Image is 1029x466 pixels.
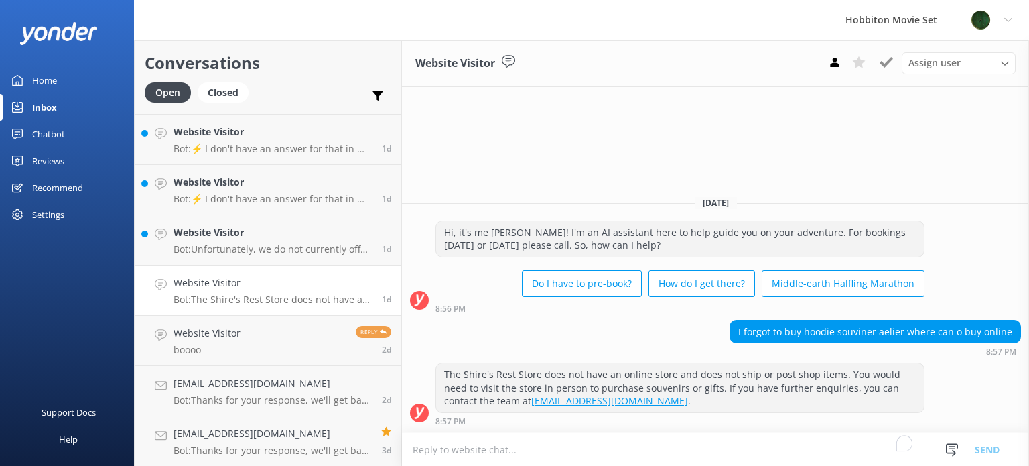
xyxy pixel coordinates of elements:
[135,266,401,316] a: Website VisitorBot:The Shire's Rest Store does not have an online store and does not ship or post...
[174,175,372,190] h4: Website Visitor
[174,193,372,205] p: Bot: ⚡ I don't have an answer for that in my knowledge base. Please try and rephrase your questio...
[32,174,83,201] div: Recommend
[382,445,391,456] span: 12:15pm 07-Aug-2025 (UTC +12:00) Pacific/Auckland
[174,143,372,155] p: Bot: ⚡ I don't have an answer for that in my knowledge base. Please try and rephrase your questio...
[402,433,1029,466] textarea: To enrich screen reader interactions, please activate Accessibility in Grammarly extension settings
[198,84,255,99] a: Closed
[59,426,78,453] div: Help
[135,165,401,215] a: Website VisitorBot:⚡ I don't have an answer for that in my knowledge base. Please try and rephras...
[32,148,64,174] div: Reviews
[971,10,991,30] img: 34-1625720359.png
[32,201,64,228] div: Settings
[382,193,391,205] span: 10:26pm 09-Aug-2025 (UTC +12:00) Pacific/Auckland
[174,426,371,441] h4: [EMAIL_ADDRESS][DOMAIN_NAME]
[908,56,961,70] span: Assign user
[32,67,57,94] div: Home
[174,225,372,240] h4: Website Visitor
[135,215,401,266] a: Website VisitorBot:Unfortunately, we do not currently offer a student discount.1d
[32,94,57,121] div: Inbox
[415,55,495,72] h3: Website Visitor
[135,115,401,165] a: Website VisitorBot:⚡ I don't have an answer for that in my knowledge base. Please try and rephras...
[382,344,391,355] span: 08:26pm 08-Aug-2025 (UTC +12:00) Pacific/Auckland
[382,243,391,255] span: 10:24pm 09-Aug-2025 (UTC +12:00) Pacific/Auckland
[174,243,372,255] p: Bot: Unfortunately, we do not currently offer a student discount.
[435,305,466,313] strong: 8:56 PM
[174,344,241,356] p: boooo
[902,52,1016,74] div: Assign User
[356,326,391,338] span: Reply
[174,376,372,391] h4: [EMAIL_ADDRESS][DOMAIN_NAME]
[174,394,372,406] p: Bot: Thanks for your response, we'll get back to you as soon as we can during opening hours.
[174,276,372,290] h4: Website Visitor
[986,348,1016,356] strong: 8:57 PM
[522,270,642,297] button: Do I have to pre-book?
[32,121,65,148] div: Chatbot
[435,304,924,313] div: 08:56pm 09-Aug-2025 (UTC +12:00) Pacific/Auckland
[174,445,371,457] p: Bot: Thanks for your response, we'll get back to you as soon as we can during opening hours.
[20,22,97,44] img: yonder-white-logo.png
[436,221,924,257] div: Hi, it's me [PERSON_NAME]! I'm an AI assistant here to help guide you on your adventure. For book...
[174,125,372,139] h4: Website Visitor
[648,270,755,297] button: How do I get there?
[762,270,924,297] button: Middle-earth Halfling Marathon
[145,50,391,76] h2: Conversations
[42,399,96,426] div: Support Docs
[145,84,198,99] a: Open
[531,394,688,407] a: [EMAIL_ADDRESS][DOMAIN_NAME]
[198,82,249,103] div: Closed
[730,347,1021,356] div: 08:57pm 09-Aug-2025 (UTC +12:00) Pacific/Auckland
[382,143,391,154] span: 11:07pm 09-Aug-2025 (UTC +12:00) Pacific/Auckland
[382,294,391,305] span: 08:57pm 09-Aug-2025 (UTC +12:00) Pacific/Auckland
[174,326,241,341] h4: Website Visitor
[382,394,391,406] span: 01:52pm 08-Aug-2025 (UTC +12:00) Pacific/Auckland
[436,363,924,412] div: The Shire's Rest Store does not have an online store and does not ship or post shop items. You wo...
[135,366,401,416] a: [EMAIL_ADDRESS][DOMAIN_NAME]Bot:Thanks for your response, we'll get back to you as soon as we can...
[435,416,924,426] div: 08:57pm 09-Aug-2025 (UTC +12:00) Pacific/Auckland
[145,82,191,103] div: Open
[730,321,1020,343] div: I forgot to buy hoodie souviner aelier where can o buy online
[435,418,466,426] strong: 8:57 PM
[135,316,401,366] a: Website VisitorbooooReply2d
[695,197,737,209] span: [DATE]
[174,294,372,306] p: Bot: The Shire's Rest Store does not have an online store and does not ship or post shop items. Y...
